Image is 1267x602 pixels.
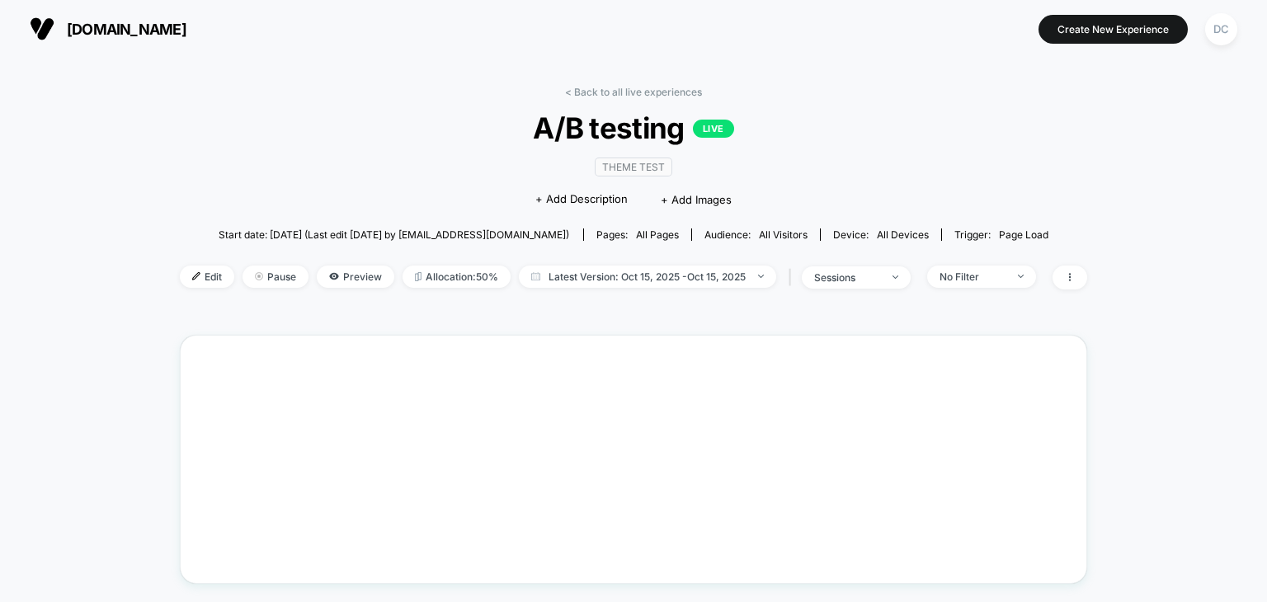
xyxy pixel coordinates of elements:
img: end [255,272,263,280]
button: Create New Experience [1039,15,1188,44]
span: + Add Description [535,191,628,208]
span: A/B testing [225,111,1042,145]
button: DC [1200,12,1242,46]
span: all devices [877,228,929,241]
img: rebalance [415,272,422,281]
span: Theme Test [595,158,672,176]
div: Pages: [596,228,679,241]
a: < Back to all live experiences [565,86,702,98]
span: Latest Version: Oct 15, 2025 - Oct 15, 2025 [519,266,776,288]
img: Visually logo [30,16,54,41]
img: end [758,275,764,278]
span: All Visitors [759,228,808,241]
span: Device: [820,228,941,241]
p: LIVE [693,120,734,138]
img: end [893,275,898,279]
div: sessions [814,271,880,284]
div: No Filter [940,270,1006,283]
div: Audience: [704,228,808,241]
div: Trigger: [954,228,1048,241]
span: Allocation: 50% [403,266,511,288]
button: [DOMAIN_NAME] [25,16,191,42]
span: Start date: [DATE] (Last edit [DATE] by [EMAIL_ADDRESS][DOMAIN_NAME]) [219,228,569,241]
span: all pages [636,228,679,241]
span: Pause [243,266,309,288]
div: DC [1205,13,1237,45]
span: [DOMAIN_NAME] [67,21,186,38]
span: Edit [180,266,234,288]
img: calendar [531,272,540,280]
span: Preview [317,266,394,288]
span: + Add Images [661,193,732,206]
span: Page Load [999,228,1048,241]
img: edit [192,272,200,280]
img: end [1018,275,1024,278]
span: | [784,266,802,289]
